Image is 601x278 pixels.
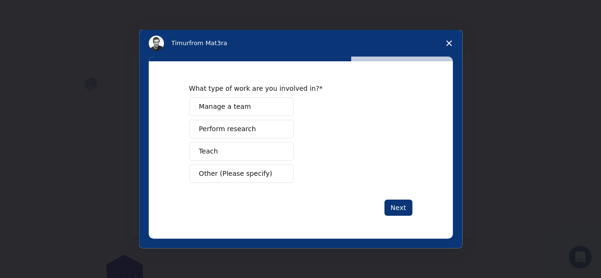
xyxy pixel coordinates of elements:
[189,39,227,47] span: from Mat3ra
[149,36,164,51] img: Profile image for Timur
[19,7,54,15] span: Support
[189,164,294,183] button: Other (Please specify)
[189,120,294,138] button: Perform research
[384,200,412,216] button: Next
[189,142,294,161] button: Teach
[199,146,218,156] span: Teach
[189,84,398,93] div: What type of work are you involved in?
[199,102,251,112] span: Manage a team
[189,97,294,116] button: Manage a team
[172,39,189,47] span: Timur
[199,169,272,179] span: Other (Please specify)
[436,30,462,57] span: Close survey
[199,124,256,134] span: Perform research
